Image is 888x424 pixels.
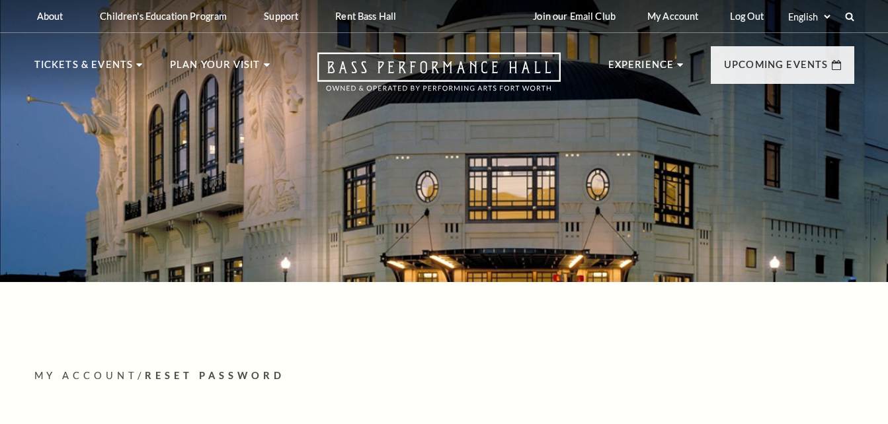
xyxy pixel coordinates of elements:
span: My Account [34,370,138,381]
p: Children's Education Program [100,11,227,22]
p: Plan Your Visit [170,57,261,81]
select: Select: [786,11,832,23]
p: Upcoming Events [724,57,828,81]
p: Tickets & Events [34,57,134,81]
span: Reset Password [145,370,285,381]
p: / [34,368,854,384]
p: About [37,11,63,22]
p: Rent Bass Hall [335,11,396,22]
p: Experience [608,57,674,81]
p: Support [264,11,298,22]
